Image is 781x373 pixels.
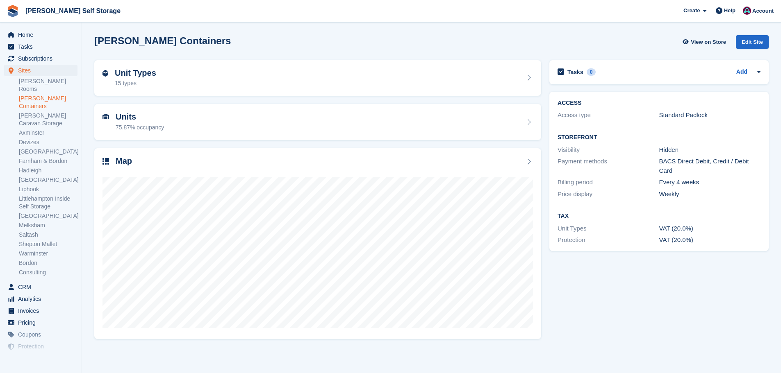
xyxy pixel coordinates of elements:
h2: [PERSON_NAME] Containers [94,35,231,46]
a: Unit Types 15 types [94,60,541,96]
div: VAT (20.0%) [659,224,761,233]
div: Standard Padlock [659,111,761,120]
a: View on Store [681,35,729,49]
div: VAT (20.0%) [659,235,761,245]
a: Units 75.87% occupancy [94,104,541,140]
a: Consulting [19,269,77,276]
h2: Unit Types [115,68,156,78]
h2: Units [116,112,164,122]
span: Account [752,7,774,15]
img: Ben [743,7,751,15]
div: 15 types [115,79,156,88]
a: menu [4,65,77,76]
h2: ACCESS [558,100,761,106]
span: Help [724,7,735,15]
a: Warminster [19,250,77,258]
a: Bordon [19,259,77,267]
a: [PERSON_NAME] Rooms [19,77,77,93]
a: menu [4,341,77,352]
h2: Storefront [558,134,761,141]
a: [PERSON_NAME] Caravan Storage [19,112,77,127]
a: Farnham & Bordon [19,157,77,165]
a: menu [4,281,77,293]
a: [GEOGRAPHIC_DATA] [19,176,77,184]
div: Payment methods [558,157,659,175]
a: Add [736,68,747,77]
div: Price display [558,190,659,199]
img: unit-type-icn-2b2737a686de81e16bb02015468b77c625bbabd49415b5ef34ead5e3b44a266d.svg [102,70,108,77]
span: Settings [18,353,67,364]
a: Shepton Mallet [19,240,77,248]
a: [GEOGRAPHIC_DATA] [19,148,77,156]
div: Protection [558,235,659,245]
a: [GEOGRAPHIC_DATA] [19,212,77,220]
span: Coupons [18,329,67,340]
a: Melksham [19,222,77,229]
a: menu [4,317,77,328]
span: Sites [18,65,67,76]
img: unit-icn-7be61d7bf1b0ce9d3e12c5938cc71ed9869f7b940bace4675aadf7bd6d80202e.svg [102,114,109,120]
a: [PERSON_NAME] Containers [19,95,77,110]
a: Map [94,148,541,339]
a: Liphook [19,185,77,193]
a: menu [4,41,77,52]
h2: Map [116,156,132,166]
a: menu [4,329,77,340]
span: Create [683,7,700,15]
a: menu [4,293,77,305]
a: Hadleigh [19,167,77,174]
div: Weekly [659,190,761,199]
h2: Tax [558,213,761,219]
a: Littlehampton Inside Self Storage [19,195,77,210]
a: Axminster [19,129,77,137]
span: View on Store [691,38,726,46]
img: map-icn-33ee37083ee616e46c38cad1a60f524a97daa1e2b2c8c0bc3eb3415660979fc1.svg [102,158,109,165]
span: Protection [18,341,67,352]
a: Edit Site [736,35,769,52]
div: 0 [587,68,596,76]
a: menu [4,305,77,316]
span: Home [18,29,67,41]
a: Devizes [19,138,77,146]
div: BACS Direct Debit, Credit / Debit Card [659,157,761,175]
span: Invoices [18,305,67,316]
div: Visibility [558,145,659,155]
div: Edit Site [736,35,769,49]
a: [PERSON_NAME] Self Storage [22,4,124,18]
div: Every 4 weeks [659,178,761,187]
div: Access type [558,111,659,120]
span: Pricing [18,317,67,328]
h2: Tasks [567,68,583,76]
a: Saltash [19,231,77,239]
a: menu [4,53,77,64]
div: 75.87% occupancy [116,123,164,132]
span: CRM [18,281,67,293]
div: Billing period [558,178,659,187]
a: menu [4,353,77,364]
div: Hidden [659,145,761,155]
span: Analytics [18,293,67,305]
img: stora-icon-8386f47178a22dfd0bd8f6a31ec36ba5ce8667c1dd55bd0f319d3a0aa187defe.svg [7,5,19,17]
span: Tasks [18,41,67,52]
a: menu [4,29,77,41]
span: Subscriptions [18,53,67,64]
div: Unit Types [558,224,659,233]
